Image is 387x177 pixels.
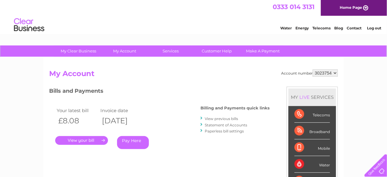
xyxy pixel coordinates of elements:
a: Blog [334,26,343,30]
th: [DATE] [99,115,143,127]
div: Telecoms [294,106,330,123]
a: Energy [295,26,309,30]
a: Statement of Accounts [205,123,247,127]
a: Customer Help [192,45,242,57]
div: Account number [281,69,338,77]
a: Telecoms [312,26,331,30]
div: Broadband [294,123,330,139]
a: 0333 014 3131 [273,3,315,11]
h4: Billing and Payments quick links [200,106,270,110]
a: Contact [347,26,362,30]
a: Log out [367,26,381,30]
div: Water [294,156,330,173]
a: Services [146,45,196,57]
td: Your latest bill [55,106,99,115]
a: View previous bills [205,116,238,121]
a: Make A Payment [238,45,288,57]
div: MY SERVICES [288,88,336,106]
a: Paperless bill settings [205,129,244,133]
th: £8.08 [55,115,99,127]
td: Invoice date [99,106,143,115]
div: Mobile [294,139,330,156]
img: logo.png [14,16,45,34]
h2: My Account [49,69,338,81]
a: My Account [100,45,150,57]
div: Clear Business is a trading name of Verastar Limited (registered in [GEOGRAPHIC_DATA] No. 3667643... [51,3,337,29]
a: Water [280,26,292,30]
a: My Clear Business [54,45,104,57]
h3: Bills and Payments [49,87,270,97]
a: Pay Here [117,136,149,149]
a: . [55,136,108,145]
div: LIVE [298,94,311,100]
